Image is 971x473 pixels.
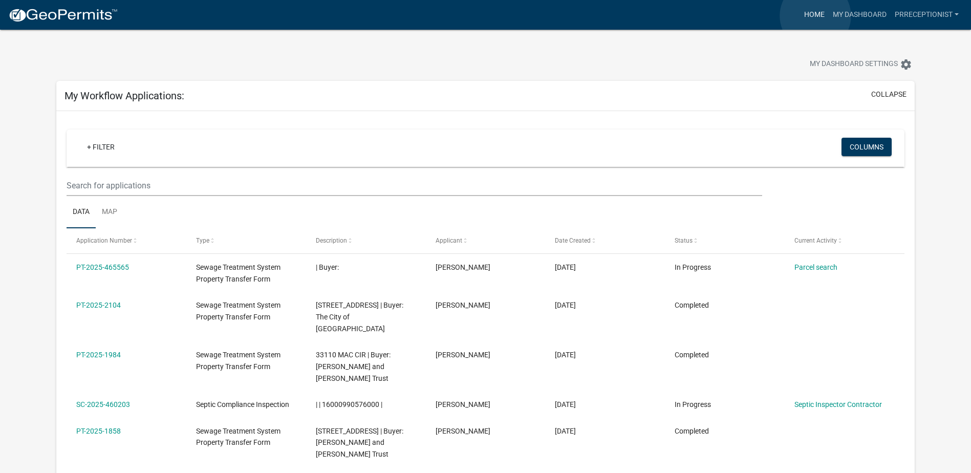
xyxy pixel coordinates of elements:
[196,263,280,283] span: Sewage Treatment System Property Transfer Form
[196,427,280,447] span: Sewage Treatment System Property Transfer Form
[675,351,709,359] span: Completed
[794,263,837,271] a: Parcel search
[316,400,382,408] span: | | 16000990576000 |
[67,175,762,196] input: Search for applications
[436,427,490,435] span: Missy Marquardt
[186,228,306,253] datatable-header-cell: Type
[196,237,209,244] span: Type
[436,351,490,359] span: Missy Marquardt
[316,301,403,333] span: 1 INDUSTRIAL PARK DR | Buyer: The City of Pelican Rapids
[800,5,829,25] a: Home
[675,263,711,271] span: In Progress
[76,301,121,309] a: PT-2025-2104
[67,228,186,253] datatable-header-cell: Application Number
[425,228,545,253] datatable-header-cell: Applicant
[196,400,289,408] span: Septic Compliance Inspection
[79,138,123,156] a: + Filter
[196,301,280,321] span: Sewage Treatment System Property Transfer Form
[316,427,403,459] span: 47476 US HWY 59 | Buyer: Duane and Barbara Seifert Trust
[545,228,665,253] datatable-header-cell: Date Created
[871,89,907,100] button: collapse
[76,427,121,435] a: PT-2025-1858
[64,90,184,102] h5: My Workflow Applications:
[436,263,490,271] span: Missy Marquardt
[436,301,490,309] span: Missy Marquardt
[675,427,709,435] span: Completed
[555,400,576,408] span: 08/06/2025
[555,427,576,435] span: 07/28/2025
[67,196,96,229] a: Data
[675,301,709,309] span: Completed
[436,400,490,408] span: Missy Marquardt
[794,237,837,244] span: Current Activity
[306,228,426,253] datatable-header-cell: Description
[841,138,892,156] button: Columns
[785,228,904,253] datatable-header-cell: Current Activity
[76,263,129,271] a: PT-2025-465565
[76,400,130,408] a: SC-2025-460203
[829,5,891,25] a: My Dashboard
[555,237,591,244] span: Date Created
[802,54,920,74] button: My Dashboard Settingssettings
[675,400,711,408] span: In Progress
[555,351,576,359] span: 08/06/2025
[196,351,280,371] span: Sewage Treatment System Property Transfer Form
[76,351,121,359] a: PT-2025-1984
[794,400,882,408] a: Septic Inspector Contractor
[76,237,132,244] span: Application Number
[675,237,693,244] span: Status
[555,301,576,309] span: 08/15/2025
[96,196,123,229] a: Map
[810,58,898,71] span: My Dashboard Settings
[436,237,462,244] span: Applicant
[316,237,347,244] span: Description
[555,263,576,271] span: 08/18/2025
[665,228,785,253] datatable-header-cell: Status
[900,58,912,71] i: settings
[316,263,339,271] span: | Buyer:
[891,5,963,25] a: prreceptionist
[316,351,391,382] span: 33110 MAC CIR | Buyer: Charles and Ivy Tysver Trust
